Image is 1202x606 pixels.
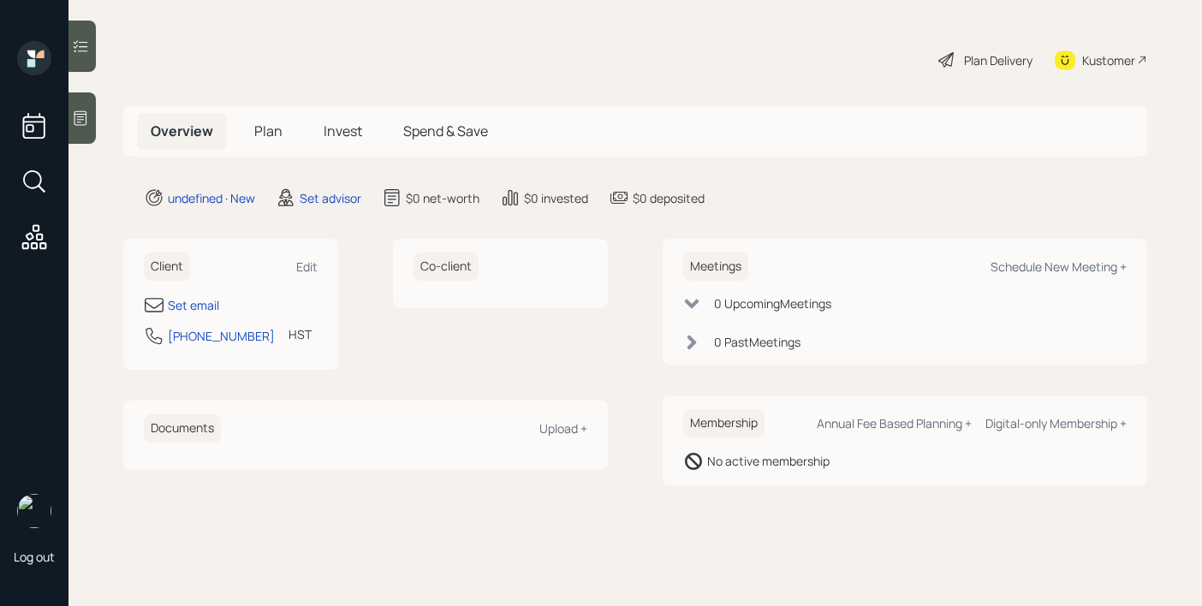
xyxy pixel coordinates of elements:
h6: Client [144,253,190,281]
span: Invest [324,122,362,140]
span: Overview [151,122,213,140]
div: Edit [296,258,318,275]
h6: Documents [144,414,221,443]
h6: Co-client [414,253,479,281]
div: Log out [14,549,55,565]
div: $0 deposited [633,189,705,207]
div: Set email [168,296,219,314]
h6: Membership [683,409,765,437]
div: Plan Delivery [964,51,1032,69]
h6: Meetings [683,253,748,281]
div: Set advisor [300,189,361,207]
div: Schedule New Meeting + [991,258,1127,275]
div: Digital-only Membership + [985,415,1127,431]
span: Plan [254,122,283,140]
div: [PHONE_NUMBER] [168,327,275,345]
div: Annual Fee Based Planning + [817,415,972,431]
div: HST [289,325,312,343]
div: Upload + [539,420,587,437]
div: $0 net-worth [406,189,479,207]
span: Spend & Save [403,122,488,140]
div: undefined · New [168,189,255,207]
div: 0 Upcoming Meeting s [714,294,831,312]
div: Kustomer [1082,51,1135,69]
img: robby-grisanti-headshot.png [17,494,51,528]
div: No active membership [707,452,830,470]
div: 0 Past Meeting s [714,333,800,351]
div: $0 invested [524,189,588,207]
